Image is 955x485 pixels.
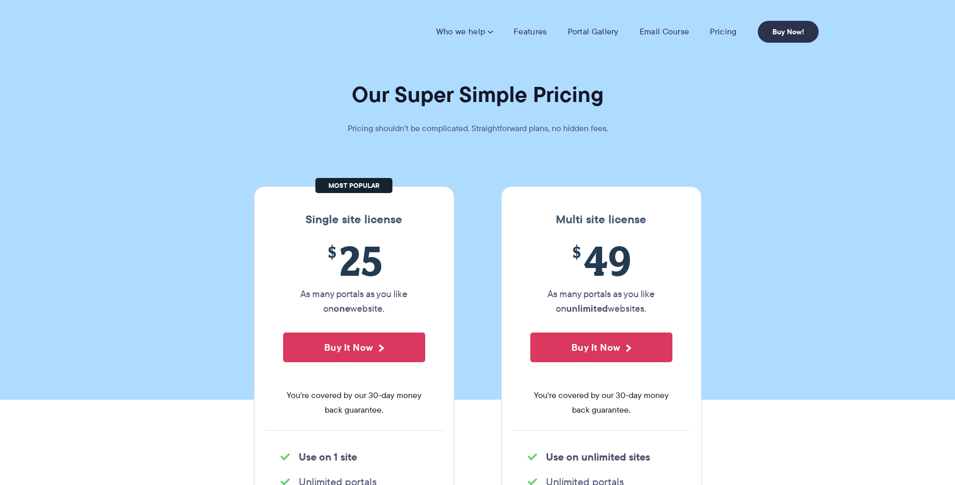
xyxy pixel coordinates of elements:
p: As many portals as you like on website. [283,287,425,316]
p: Pricing shouldn't be complicated. Straightforward plans, no hidden fees. [322,121,634,136]
a: Portal Gallery [568,27,619,37]
h3: Multi site license [512,213,691,226]
a: Buy Now! [758,21,819,43]
p: As many portals as you like on websites. [530,287,672,316]
button: Buy It Now [530,333,672,362]
a: Features [514,27,546,37]
a: Email Course [640,27,690,37]
a: Pricing [710,27,736,37]
strong: unlimited [566,301,608,315]
span: 25 [283,237,425,284]
strong: one [334,301,350,315]
button: Buy It Now [283,333,425,362]
strong: Use on unlimited sites [546,449,650,465]
a: Who we help [436,27,493,37]
span: 49 [530,237,672,284]
span: You're covered by our 30-day money back guarantee. [530,388,672,417]
strong: Use on 1 site [299,449,357,465]
h3: Single site license [265,213,443,226]
span: You're covered by our 30-day money back guarantee. [283,388,425,417]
